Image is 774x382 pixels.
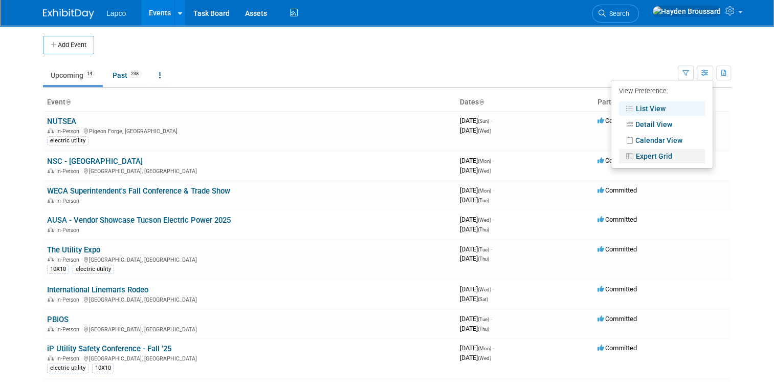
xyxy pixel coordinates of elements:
[619,149,705,163] a: Expert Grid
[491,315,492,323] span: -
[43,36,94,54] button: Add Event
[47,126,452,135] div: Pigeon Forge, [GEOGRAPHIC_DATA]
[491,245,492,253] span: -
[84,70,95,78] span: 14
[460,254,489,262] span: [DATE]
[460,166,491,174] span: [DATE]
[460,295,488,303] span: [DATE]
[598,157,637,164] span: Committed
[598,216,637,223] span: Committed
[460,285,494,293] span: [DATE]
[460,196,489,204] span: [DATE]
[47,354,452,362] div: [GEOGRAPHIC_DATA], [GEOGRAPHIC_DATA]
[493,157,494,164] span: -
[478,188,491,194] span: (Mon)
[460,354,491,362] span: [DATE]
[460,117,492,124] span: [DATE]
[478,118,489,124] span: (Sun)
[478,198,489,203] span: (Tue)
[592,5,639,23] a: Search
[460,186,494,194] span: [DATE]
[48,355,54,360] img: In-Person Event
[598,186,637,194] span: Committed
[47,325,452,333] div: [GEOGRAPHIC_DATA], [GEOGRAPHIC_DATA]
[652,6,721,17] img: Hayden Broussard
[460,245,492,253] span: [DATE]
[47,344,171,353] a: iP Utility Safety Conference - Fall '25
[43,94,456,111] th: Event
[43,66,103,85] a: Upcoming14
[47,315,69,324] a: PBIOS
[56,168,82,175] span: In-Person
[460,126,491,134] span: [DATE]
[56,227,82,234] span: In-Person
[48,198,54,203] img: In-Person Event
[48,257,54,262] img: In-Person Event
[106,9,126,17] span: Lapco
[47,255,452,263] div: [GEOGRAPHIC_DATA], [GEOGRAPHIC_DATA]
[478,316,489,322] span: (Tue)
[460,315,492,323] span: [DATE]
[493,186,494,194] span: -
[47,136,89,145] div: electric utility
[48,326,54,331] img: In-Person Event
[478,168,491,174] span: (Wed)
[47,295,452,303] div: [GEOGRAPHIC_DATA], [GEOGRAPHIC_DATA]
[56,257,82,263] span: In-Person
[47,216,231,225] a: AUSA - Vendor Showcase Tucson Electric Power 2025
[47,117,76,126] a: NUTSEA
[460,157,494,164] span: [DATE]
[56,326,82,333] span: In-Person
[598,245,637,253] span: Committed
[47,265,69,274] div: 10X10
[619,133,705,147] a: Calendar View
[48,168,54,173] img: In-Person Event
[47,157,143,166] a: NSC - [GEOGRAPHIC_DATA]
[493,285,494,293] span: -
[460,325,489,332] span: [DATE]
[47,285,148,294] a: International Lineman's Rodeo
[479,98,484,106] a: Sort by Start Date
[491,117,492,124] span: -
[73,265,114,274] div: electric utility
[460,216,494,223] span: [DATE]
[48,128,54,133] img: In-Person Event
[56,296,82,303] span: In-Person
[493,216,494,223] span: -
[598,117,637,124] span: Committed
[598,285,637,293] span: Committed
[478,355,491,361] span: (Wed)
[619,117,705,132] a: Detail View
[478,128,491,134] span: (Wed)
[47,245,100,254] a: The Utility Expo
[47,364,89,373] div: electric utility
[456,94,593,111] th: Dates
[460,225,489,233] span: [DATE]
[47,186,230,196] a: WECA Superintendent's Fall Conference & Trade Show
[606,10,629,17] span: Search
[478,256,489,262] span: (Thu)
[105,66,149,85] a: Past238
[619,101,705,116] a: List View
[598,344,637,352] span: Committed
[478,227,489,232] span: (Thu)
[478,217,491,223] span: (Wed)
[56,198,82,204] span: In-Person
[493,344,494,352] span: -
[47,166,452,175] div: [GEOGRAPHIC_DATA], [GEOGRAPHIC_DATA]
[65,98,71,106] a: Sort by Event Name
[92,364,114,373] div: 10X10
[56,128,82,135] span: In-Person
[478,247,489,252] span: (Tue)
[478,296,488,302] span: (Sat)
[619,84,705,100] div: View Preference:
[598,315,637,323] span: Committed
[128,70,142,78] span: 238
[478,287,491,292] span: (Wed)
[478,326,489,332] span: (Thu)
[478,158,491,164] span: (Mon)
[478,346,491,351] span: (Mon)
[43,9,94,19] img: ExhibitDay
[593,94,731,111] th: Participation
[56,355,82,362] span: In-Person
